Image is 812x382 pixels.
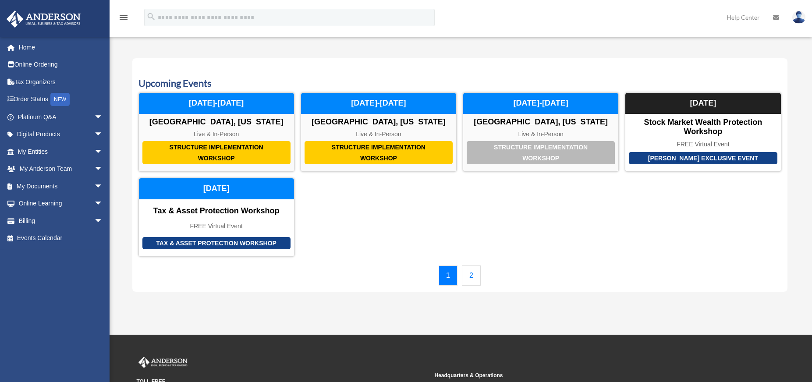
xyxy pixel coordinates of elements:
img: User Pic [792,11,805,24]
i: search [146,12,156,21]
span: arrow_drop_down [94,108,112,126]
div: Stock Market Wealth Protection Workshop [625,118,780,137]
div: [GEOGRAPHIC_DATA], [US_STATE] [301,117,456,127]
div: NEW [50,93,70,106]
div: [GEOGRAPHIC_DATA], [US_STATE] [463,117,618,127]
a: menu [118,15,129,23]
span: arrow_drop_down [94,177,112,195]
small: Headquarters & Operations [435,371,727,380]
div: [DATE]-[DATE] [463,93,618,114]
div: [DATE] [139,178,294,199]
div: Tax & Asset Protection Workshop [142,237,291,250]
a: Platinum Q&Aarrow_drop_down [6,108,116,126]
a: Online Learningarrow_drop_down [6,195,116,212]
i: menu [118,12,129,23]
div: FREE Virtual Event [139,223,294,230]
div: [PERSON_NAME] Exclusive Event [629,152,777,165]
a: Structure Implementation Workshop [GEOGRAPHIC_DATA], [US_STATE] Live & In-Person [DATE]-[DATE] [138,92,294,172]
div: Structure Implementation Workshop [305,141,453,164]
a: My Anderson Teamarrow_drop_down [6,160,116,178]
a: My Documentsarrow_drop_down [6,177,116,195]
span: arrow_drop_down [94,160,112,178]
div: [DATE]-[DATE] [139,93,294,114]
div: FREE Virtual Event [625,141,780,148]
img: Anderson Advisors Platinum Portal [4,11,83,28]
div: [DATE]-[DATE] [301,93,456,114]
span: arrow_drop_down [94,143,112,161]
span: arrow_drop_down [94,126,112,144]
a: Structure Implementation Workshop [GEOGRAPHIC_DATA], [US_STATE] Live & In-Person [DATE]-[DATE] [463,92,619,172]
span: arrow_drop_down [94,212,112,230]
div: Tax & Asset Protection Workshop [139,206,294,216]
a: 2 [462,265,481,286]
a: Online Ordering [6,56,116,74]
a: 1 [439,265,457,286]
a: Order StatusNEW [6,91,116,109]
a: Digital Productsarrow_drop_down [6,126,116,143]
div: [GEOGRAPHIC_DATA], [US_STATE] [139,117,294,127]
a: Structure Implementation Workshop [GEOGRAPHIC_DATA], [US_STATE] Live & In-Person [DATE]-[DATE] [301,92,457,172]
span: arrow_drop_down [94,195,112,213]
div: Live & In-Person [139,131,294,138]
img: Anderson Advisors Platinum Portal [137,357,189,368]
a: My Entitiesarrow_drop_down [6,143,116,160]
a: Tax Organizers [6,73,116,91]
div: Structure Implementation Workshop [142,141,291,164]
a: Events Calendar [6,230,112,247]
a: Home [6,39,116,56]
div: Structure Implementation Workshop [467,141,615,164]
a: [PERSON_NAME] Exclusive Event Stock Market Wealth Protection Workshop FREE Virtual Event [DATE] [625,92,781,172]
div: Live & In-Person [463,131,618,138]
div: Live & In-Person [301,131,456,138]
a: Tax & Asset Protection Workshop Tax & Asset Protection Workshop FREE Virtual Event [DATE] [138,178,294,257]
h3: Upcoming Events [138,77,781,90]
div: [DATE] [625,93,780,114]
a: Billingarrow_drop_down [6,212,116,230]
